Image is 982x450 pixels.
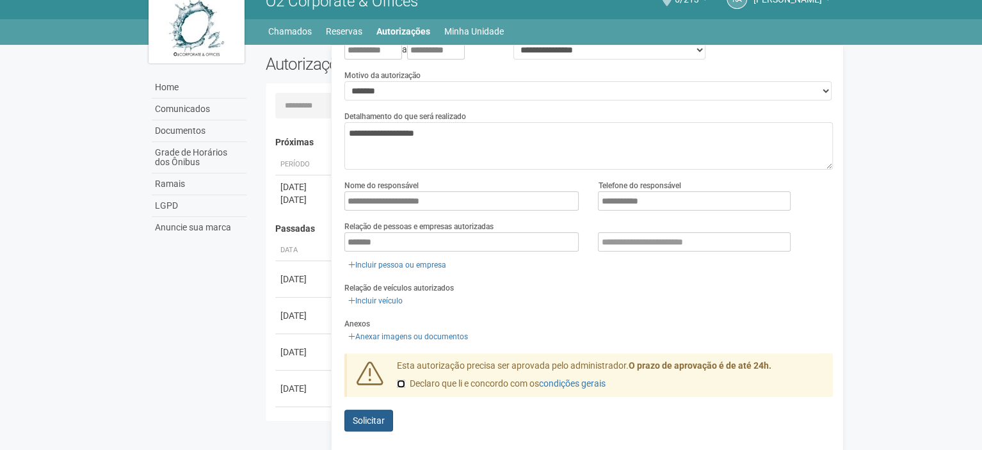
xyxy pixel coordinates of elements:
[268,22,312,40] a: Chamados
[387,360,833,397] div: Esta autorização precisa ser aprovada pelo administrador.
[397,380,405,388] input: Declaro que li e concordo com oscondições gerais
[344,294,406,308] a: Incluir veículo
[629,360,771,371] strong: O prazo de aprovação é de até 24h.
[353,415,385,426] span: Solicitar
[344,318,370,330] label: Anexos
[152,217,246,238] a: Anuncie sua marca
[266,54,540,74] h2: Autorizações
[598,180,680,191] label: Telefone do responsável
[344,70,421,81] label: Motivo da autorização
[275,240,333,261] th: Data
[152,99,246,120] a: Comunicados
[344,282,454,294] label: Relação de veículos autorizados
[280,346,328,358] div: [DATE]
[344,40,494,60] div: a
[539,378,606,389] a: condições gerais
[152,120,246,142] a: Documentos
[344,221,494,232] label: Relação de pessoas e empresas autorizadas
[280,193,328,206] div: [DATE]
[376,22,430,40] a: Autorizações
[326,22,362,40] a: Reservas
[280,273,328,285] div: [DATE]
[344,111,466,122] label: Detalhamento do que será realizado
[444,22,504,40] a: Minha Unidade
[152,77,246,99] a: Home
[275,154,333,175] th: Período
[152,195,246,217] a: LGPD
[275,138,824,147] h4: Próximas
[280,382,328,395] div: [DATE]
[152,173,246,195] a: Ramais
[280,181,328,193] div: [DATE]
[280,309,328,322] div: [DATE]
[344,258,450,272] a: Incluir pessoa ou empresa
[344,410,393,431] button: Solicitar
[344,330,472,344] a: Anexar imagens ou documentos
[344,180,419,191] label: Nome do responsável
[275,224,824,234] h4: Passadas
[152,142,246,173] a: Grade de Horários dos Ônibus
[397,378,606,390] label: Declaro que li e concordo com os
